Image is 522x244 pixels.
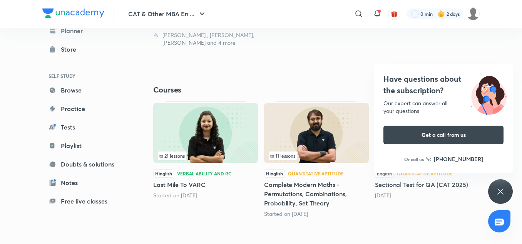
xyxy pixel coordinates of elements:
[464,73,513,115] img: ttu_illustration_new.svg
[42,138,132,153] a: Playlist
[42,69,132,82] h6: SELF STUDY
[153,103,258,163] img: Thumbnail
[269,151,364,160] div: infocontainer
[158,151,253,160] div: infocontainer
[153,169,174,178] span: Hinglish
[391,10,398,17] img: avatar
[153,192,258,199] div: Started on Aug 31
[42,23,132,39] a: Planner
[264,103,369,163] img: Thumbnail
[383,126,504,144] button: Get a call from us
[42,8,104,18] img: Company Logo
[264,101,369,217] div: Complete Modern Maths - Permutations, Combinations, Probability, Set Theory
[437,10,445,18] img: streak
[177,171,231,176] div: Verbal Ability and RC
[42,194,132,209] a: Free live classes
[467,7,480,20] img: subham agarwal
[288,171,343,176] div: Quantitative Aptitude
[42,101,132,116] a: Practice
[375,169,394,178] span: English
[264,169,285,178] span: Hinglish
[42,119,132,135] a: Tests
[124,6,211,22] button: CAT & Other MBA En ...
[434,155,483,163] h6: [PHONE_NUMBER]
[426,155,483,163] a: [PHONE_NUMBER]
[61,45,81,54] div: Store
[264,210,369,218] div: Started on Sep 19
[269,151,364,160] div: infosection
[159,153,185,158] span: 21 lessons
[383,73,504,96] h4: Have questions about the subscription?
[42,8,104,20] a: Company Logo
[397,171,452,176] div: Quantitative Aptitude
[383,99,504,115] div: Our expert can answer all your questions
[42,156,132,172] a: Doubts & solutions
[42,82,132,98] a: Browse
[375,192,479,199] div: 6 days ago
[404,156,424,163] p: Or call us
[375,180,479,189] h5: Sectional Test for QA (CAT 2025)
[158,151,253,160] div: left
[42,42,132,57] a: Store
[158,151,253,160] div: infosection
[42,175,132,190] a: Notes
[153,85,316,95] h4: Courses
[153,180,258,189] h5: Last Mile To VARC
[153,31,258,47] div: Shabana , Deepika Awasthi, Ravi Kumar and 4 more
[270,153,295,158] span: 11 lessons
[388,8,400,20] button: avatar
[269,151,364,160] div: left
[153,101,258,199] div: Last Mile To VARC
[264,180,369,208] h5: Complete Modern Maths - Permutations, Combinations, Probability, Set Theory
